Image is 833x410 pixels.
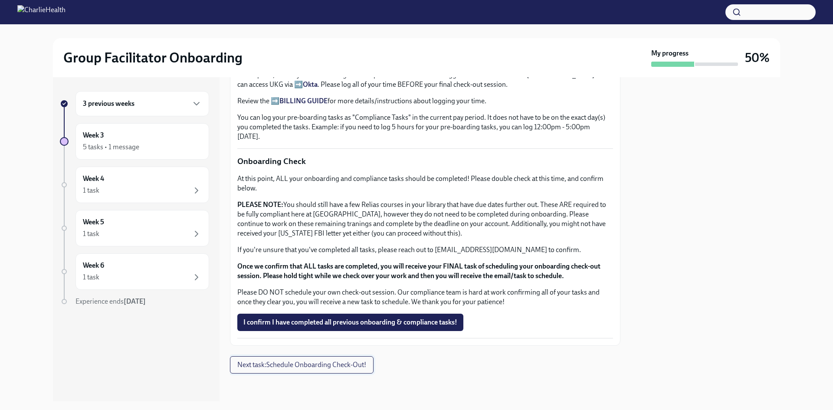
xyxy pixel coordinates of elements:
p: You can log your pre-boarding tasks as "Compliance Tasks" in the current pay period. It does not ... [237,113,613,141]
h2: Group Facilitator Onboarding [63,49,243,66]
strong: My progress [651,49,689,58]
h6: Week 4 [83,174,104,184]
p: Review the ➡️ for more details/instructions about logging your time. [237,96,613,106]
h6: 3 previous weeks [83,99,134,108]
h6: Week 6 [83,261,104,270]
p: If you're unsure that you've completed all tasks, please reach out to [EMAIL_ADDRESS][DOMAIN_NAME... [237,245,613,255]
span: I confirm I have completed all previous onboarding & compliance tasks! [243,318,457,327]
a: Week 35 tasks • 1 message [60,123,209,160]
p: At this point, ALL of your onboarding and compliance tasks should be logged and accounted for in ... [237,70,613,89]
strong: Once we confirm that ALL tasks are completed, you will receive your FINAL task of scheduling your... [237,262,600,280]
h3: 50% [745,50,770,66]
strong: PLEASE NOTE: [237,200,283,209]
h6: Week 5 [83,217,104,227]
button: Next task:Schedule Onboarding Check-Out! [230,356,374,374]
img: CharlieHealth [17,5,66,19]
span: Next task : Schedule Onboarding Check-Out! [237,361,366,369]
a: Week 61 task [60,253,209,290]
a: Week 51 task [60,210,209,246]
div: 1 task [83,229,99,239]
span: Experience ends [75,297,146,305]
p: You should still have a few Relias courses in your library that have due dates further out. These... [237,200,613,238]
div: 1 task [83,186,99,195]
a: Week 41 task [60,167,209,203]
div: 3 previous weeks [75,91,209,116]
div: 5 tasks • 1 message [83,142,139,152]
div: 1 task [83,272,99,282]
a: Okta [303,80,318,89]
button: I confirm I have completed all previous onboarding & compliance tasks! [237,314,463,331]
strong: [DATE] [124,297,146,305]
p: Onboarding Check [237,156,613,167]
a: BILLING GUIDE [279,97,328,105]
h6: Week 3 [83,131,104,140]
p: Please DO NOT schedule your own check-out session. Our compliance team is hard at work confirming... [237,288,613,307]
p: At this point, ALL your onboarding and compliance tasks should be completed! Please double check ... [237,174,613,193]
